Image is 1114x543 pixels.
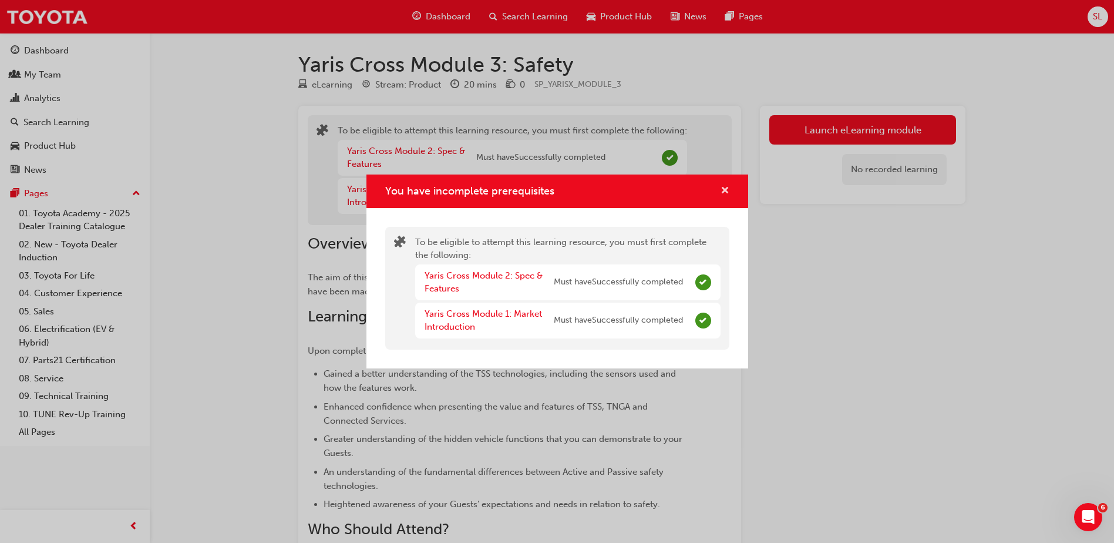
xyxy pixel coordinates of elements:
span: You have incomplete prerequisites [385,185,554,197]
span: Complete [695,274,711,290]
a: Yaris Cross Module 1: Market Introduction [425,309,542,333]
span: cross-icon [721,186,729,197]
a: Yaris Cross Module 2: Spec & Features [425,270,543,294]
span: Complete [695,313,711,329]
iframe: Intercom live chat [1074,503,1102,531]
span: Must have Successfully completed [554,276,683,289]
button: cross-icon [721,184,729,199]
span: 6 [1098,503,1108,512]
span: puzzle-icon [394,237,406,250]
span: Must have Successfully completed [554,314,683,327]
div: To be eligible to attempt this learning resource, you must first complete the following: [415,236,721,341]
div: You have incomplete prerequisites [366,175,748,368]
